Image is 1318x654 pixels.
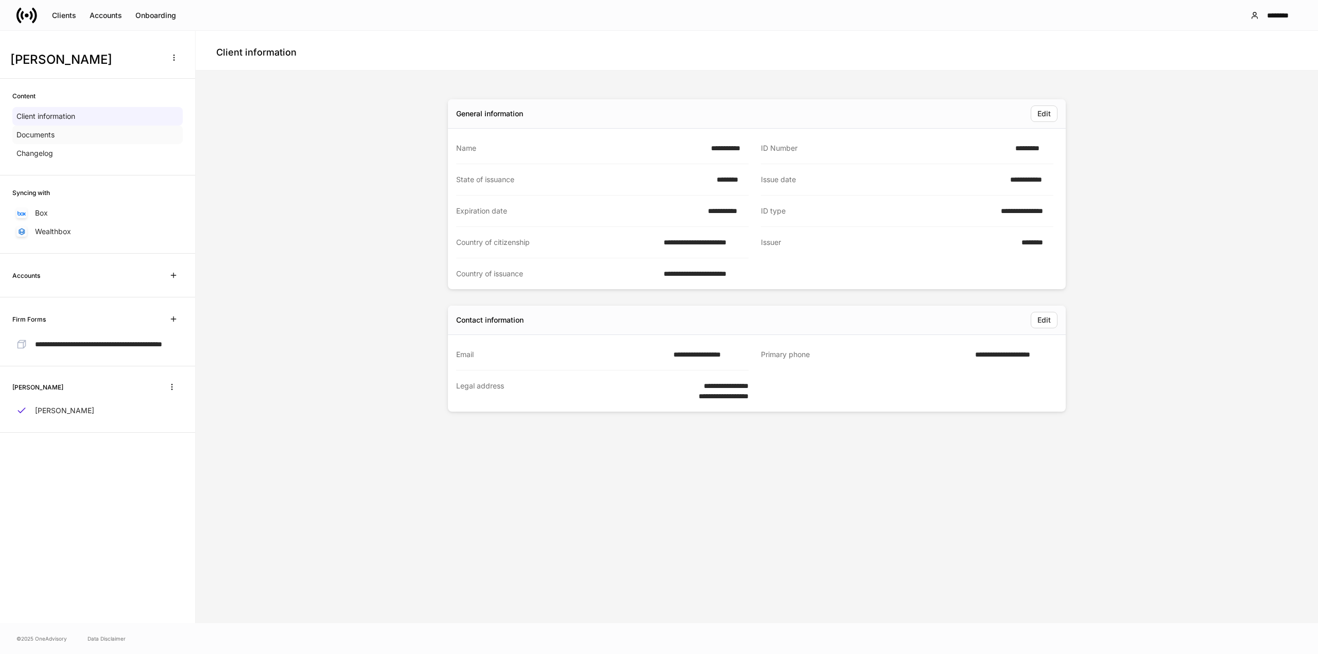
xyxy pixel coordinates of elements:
[456,109,523,119] div: General information
[456,237,657,248] div: Country of citizenship
[16,634,67,643] span: © 2025 OneAdvisory
[761,174,1004,185] div: Issue date
[12,91,36,101] h6: Content
[35,226,71,237] p: Wealthbox
[12,222,183,241] a: Wealthbox
[12,144,183,163] a: Changelog
[10,51,159,68] h3: [PERSON_NAME]
[761,237,1015,248] div: Issuer
[456,174,710,185] div: State of issuance
[456,349,667,360] div: Email
[16,130,55,140] p: Documents
[456,381,671,401] div: Legal address
[1037,316,1051,324] div: Edit
[1031,105,1057,122] button: Edit
[761,349,969,360] div: Primary phone
[45,7,83,24] button: Clients
[52,12,76,19] div: Clients
[83,7,129,24] button: Accounts
[456,143,705,153] div: Name
[12,107,183,126] a: Client information
[12,271,40,280] h6: Accounts
[216,46,297,59] h4: Client information
[456,269,657,279] div: Country of issuance
[35,208,48,218] p: Box
[12,314,46,324] h6: Firm Forms
[12,401,183,420] a: [PERSON_NAME]
[35,405,94,416] p: [PERSON_NAME]
[88,634,126,643] a: Data Disclaimer
[761,143,1009,153] div: ID Number
[12,188,50,198] h6: Syncing with
[90,12,122,19] div: Accounts
[1031,312,1057,328] button: Edit
[12,204,183,222] a: Box
[135,12,176,19] div: Onboarding
[12,382,63,392] h6: [PERSON_NAME]
[16,148,53,158] p: Changelog
[761,206,995,216] div: ID type
[18,211,26,216] img: oYqM9ojoZLfzCHUefNbBcWHcyDPbQKagtYciMC8pFl3iZXy3dU33Uwy+706y+0q2uJ1ghNQf2OIHrSh50tUd9HaB5oMc62p0G...
[12,126,183,144] a: Documents
[1037,110,1051,117] div: Edit
[16,111,75,121] p: Client information
[456,206,702,216] div: Expiration date
[456,315,524,325] div: Contact information
[129,7,183,24] button: Onboarding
